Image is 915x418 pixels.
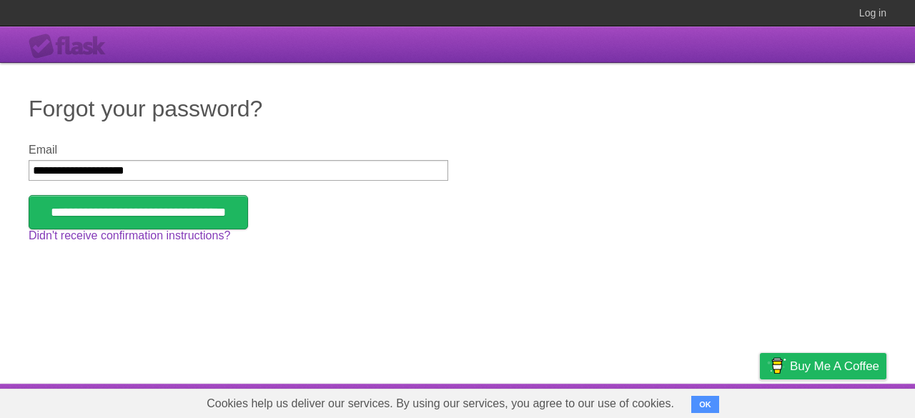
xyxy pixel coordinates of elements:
[741,387,778,414] a: Privacy
[570,387,600,414] a: About
[29,91,886,126] h1: Forgot your password?
[691,396,719,413] button: OK
[693,387,724,414] a: Terms
[29,229,230,242] a: Didn't receive confirmation instructions?
[796,387,886,414] a: Suggest a feature
[767,354,786,378] img: Buy me a coffee
[192,389,688,418] span: Cookies help us deliver our services. By using our services, you agree to our use of cookies.
[760,353,886,379] a: Buy me a coffee
[790,354,879,379] span: Buy me a coffee
[617,387,675,414] a: Developers
[29,34,114,59] div: Flask
[29,144,448,156] label: Email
